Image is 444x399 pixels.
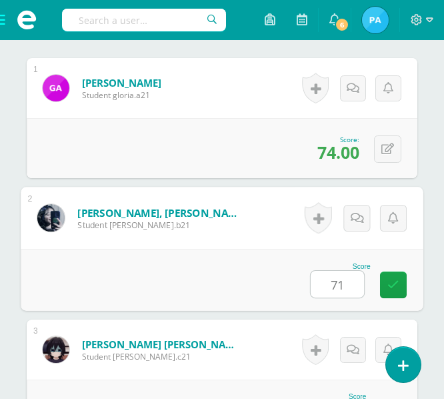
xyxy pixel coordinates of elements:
[362,7,389,33] img: a390fb7fe2d3ebffe1d14abc86b70763.png
[77,219,242,231] span: Student [PERSON_NAME].b21
[37,204,65,232] img: 7ca654145f36941c0b4757773d7a21b0.png
[82,76,161,89] a: [PERSON_NAME]
[43,75,69,101] img: 194404a0d6c45f8730ca37553cac7b1a.png
[82,89,161,101] span: Student gloria.a21
[82,351,242,362] span: Student [PERSON_NAME].c21
[310,263,371,270] div: Score
[62,9,226,31] input: Search a user…
[317,135,359,144] div: Score:
[77,206,242,220] a: [PERSON_NAME], [PERSON_NAME]
[335,17,349,32] span: 6
[43,336,69,363] img: ea476d095289a207c2a6b931a1f79e76.png
[311,271,364,298] input: 0-100.0
[317,141,359,163] span: 74.00
[82,338,242,351] a: [PERSON_NAME] [PERSON_NAME]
